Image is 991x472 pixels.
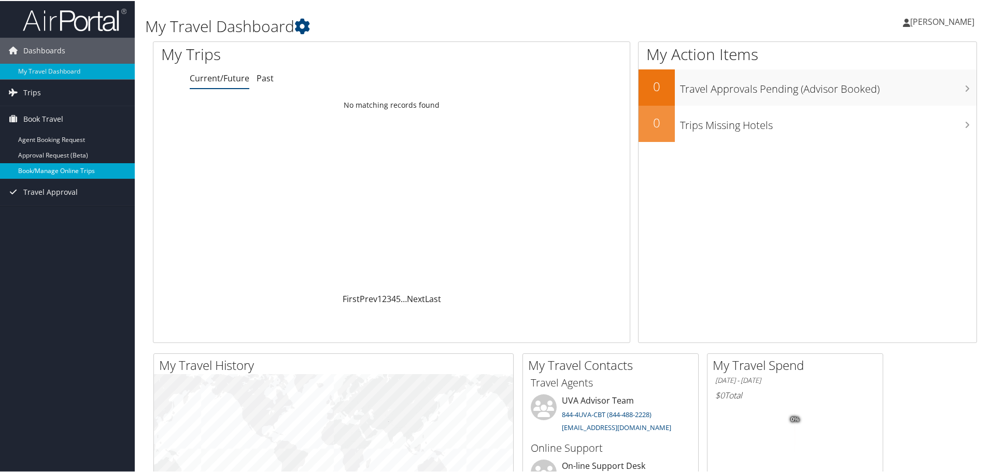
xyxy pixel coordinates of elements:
[680,76,976,95] h3: Travel Approvals Pending (Advisor Booked)
[401,292,407,304] span: …
[639,77,675,94] h2: 0
[562,422,671,431] a: [EMAIL_ADDRESS][DOMAIN_NAME]
[23,105,63,131] span: Book Travel
[903,5,985,36] a: [PERSON_NAME]
[715,389,725,400] span: $0
[396,292,401,304] a: 5
[680,112,976,132] h3: Trips Missing Hotels
[531,375,690,389] h3: Travel Agents
[159,355,513,373] h2: My Travel History
[360,292,377,304] a: Prev
[639,113,675,131] h2: 0
[715,375,875,384] h6: [DATE] - [DATE]
[387,292,391,304] a: 3
[562,409,652,418] a: 844-4UVA-CBT (844-488-2228)
[161,42,423,64] h1: My Trips
[343,292,360,304] a: First
[639,68,976,105] a: 0Travel Approvals Pending (Advisor Booked)
[257,71,274,83] a: Past
[526,393,696,436] li: UVA Advisor Team
[377,292,382,304] a: 1
[407,292,425,304] a: Next
[391,292,396,304] a: 4
[23,37,65,63] span: Dashboards
[23,79,41,105] span: Trips
[528,355,698,373] h2: My Travel Contacts
[382,292,387,304] a: 2
[531,440,690,454] h3: Online Support
[425,292,441,304] a: Last
[639,105,976,141] a: 0Trips Missing Hotels
[190,71,249,83] a: Current/Future
[145,15,705,36] h1: My Travel Dashboard
[715,389,875,400] h6: Total
[910,15,974,26] span: [PERSON_NAME]
[713,355,883,373] h2: My Travel Spend
[153,95,630,113] td: No matching records found
[791,416,799,422] tspan: 0%
[23,178,78,204] span: Travel Approval
[639,42,976,64] h1: My Action Items
[23,7,126,31] img: airportal-logo.png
